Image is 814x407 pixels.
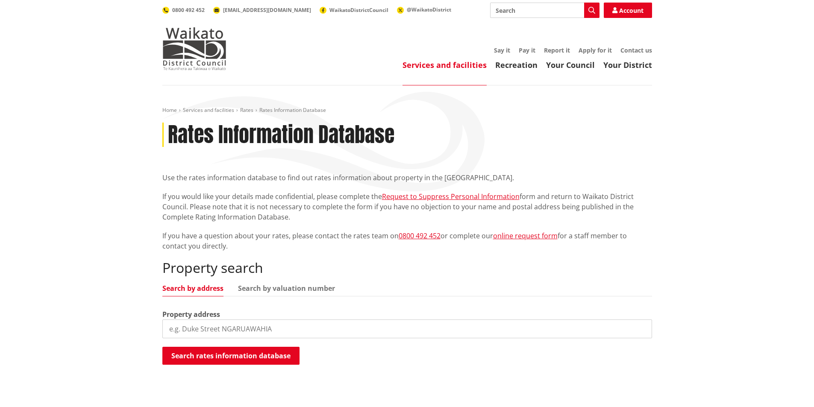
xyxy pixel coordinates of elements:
[259,106,326,114] span: Rates Information Database
[397,6,451,13] a: @WaikatoDistrict
[579,46,612,54] a: Apply for it
[162,260,652,276] h2: Property search
[162,173,652,183] p: Use the rates information database to find out rates information about property in the [GEOGRAPHI...
[603,60,652,70] a: Your District
[162,285,223,292] a: Search by address
[162,106,177,114] a: Home
[493,231,558,240] a: online request form
[544,46,570,54] a: Report it
[162,6,205,14] a: 0800 492 452
[168,123,394,147] h1: Rates Information Database
[162,309,220,319] label: Property address
[162,347,300,365] button: Search rates information database
[407,6,451,13] span: @WaikatoDistrict
[494,46,510,54] a: Say it
[213,6,311,14] a: [EMAIL_ADDRESS][DOMAIN_NAME]
[604,3,652,18] a: Account
[382,192,520,201] a: Request to Suppress Personal Information
[519,46,535,54] a: Pay it
[546,60,595,70] a: Your Council
[223,6,311,14] span: [EMAIL_ADDRESS][DOMAIN_NAME]
[162,319,652,338] input: e.g. Duke Street NGARUAWAHIA
[329,6,388,14] span: WaikatoDistrictCouncil
[162,231,652,251] p: If you have a question about your rates, please contact the rates team on or complete our for a s...
[183,106,234,114] a: Services and facilities
[240,106,253,114] a: Rates
[162,191,652,222] p: If you would like your details made confidential, please complete the form and return to Waikato ...
[162,27,226,70] img: Waikato District Council - Te Kaunihera aa Takiwaa o Waikato
[495,60,538,70] a: Recreation
[399,231,441,240] a: 0800 492 452
[238,285,335,292] a: Search by valuation number
[490,3,599,18] input: Search input
[403,60,487,70] a: Services and facilities
[320,6,388,14] a: WaikatoDistrictCouncil
[172,6,205,14] span: 0800 492 452
[620,46,652,54] a: Contact us
[162,107,652,114] nav: breadcrumb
